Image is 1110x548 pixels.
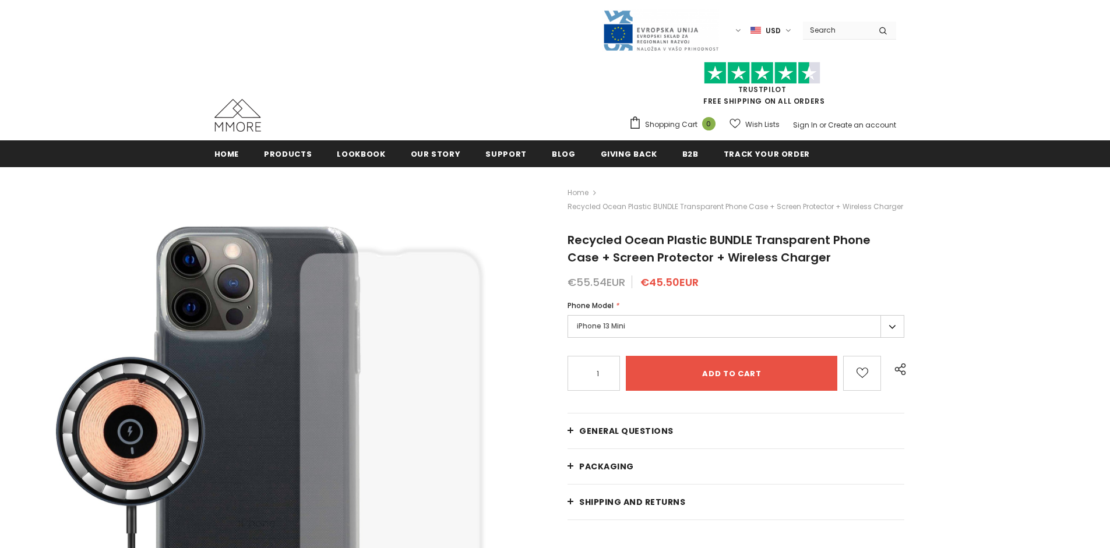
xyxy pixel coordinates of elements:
span: 0 [702,117,716,130]
span: B2B [682,149,699,160]
a: Home [214,140,239,167]
span: Our Story [411,149,461,160]
a: Javni Razpis [602,25,719,35]
img: Trust Pilot Stars [704,62,820,84]
span: Track your order [724,149,810,160]
span: Recycled Ocean Plastic BUNDLE Transparent Phone Case + Screen Protector + Wireless Charger [568,200,903,214]
span: USD [766,25,781,37]
input: Search Site [803,22,870,38]
a: Home [568,186,589,200]
a: support [485,140,527,167]
span: Wish Lists [745,119,780,130]
span: Products [264,149,312,160]
a: General Questions [568,413,904,448]
a: Products [264,140,312,167]
img: MMORE Cases [214,99,261,132]
span: Lookbook [337,149,385,160]
span: support [485,149,527,160]
a: Lookbook [337,140,385,167]
span: or [819,120,826,130]
input: Add to cart [626,356,837,391]
span: Recycled Ocean Plastic BUNDLE Transparent Phone Case + Screen Protector + Wireless Charger [568,232,871,266]
a: PACKAGING [568,449,904,484]
a: Shipping and returns [568,485,904,519]
a: Trustpilot [738,84,787,94]
a: Wish Lists [730,114,780,135]
label: iPhone 13 Mini [568,315,904,338]
a: Sign In [793,120,817,130]
span: PACKAGING [579,461,634,472]
span: FREE SHIPPING ON ALL ORDERS [629,67,896,106]
span: Shipping and returns [579,496,685,508]
a: Giving back [601,140,657,167]
span: General Questions [579,425,674,437]
span: Blog [552,149,576,160]
a: B2B [682,140,699,167]
img: Javni Razpis [602,9,719,52]
span: Shopping Cart [645,119,697,130]
span: €45.50EUR [640,275,699,289]
span: Home [214,149,239,160]
a: Our Story [411,140,461,167]
span: Giving back [601,149,657,160]
span: €55.54EUR [568,275,625,289]
a: Track your order [724,140,810,167]
img: USD [750,26,761,36]
a: Blog [552,140,576,167]
a: Shopping Cart 0 [629,116,721,133]
a: Create an account [828,120,896,130]
span: Phone Model [568,300,614,310]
